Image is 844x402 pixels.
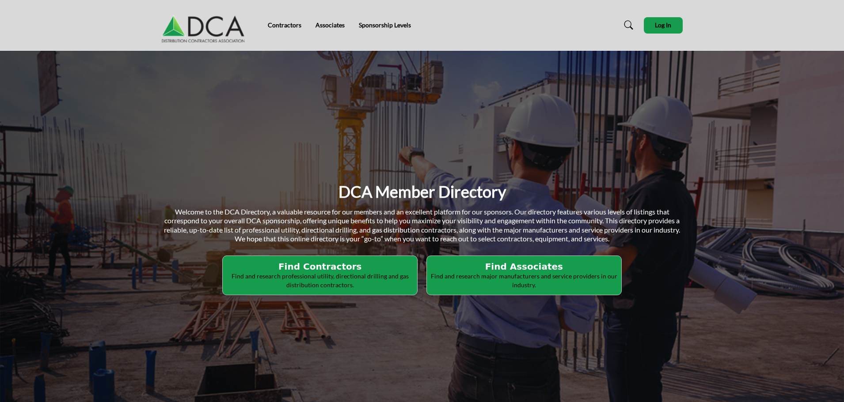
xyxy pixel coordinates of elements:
a: Associates [316,21,345,29]
h1: DCA Member Directory [338,181,506,202]
span: Welcome to the DCA Directory, a valuable resource for our members and an excellent platform for o... [164,207,680,243]
p: Find and research professional utility, directional drilling and gas distribution contractors. [225,272,414,289]
img: Site Logo [162,8,249,43]
a: Search [616,18,639,32]
a: Contractors [268,21,301,29]
a: Sponsorship Levels [359,21,411,29]
h2: Find Associates [430,261,619,272]
button: Find Associates Find and research major manufacturers and service providers in our industry. [426,255,622,295]
span: Log In [655,21,671,29]
p: Find and research major manufacturers and service providers in our industry. [430,272,619,289]
button: Find Contractors Find and research professional utility, directional drilling and gas distributio... [222,255,418,295]
button: Log In [644,17,683,34]
h2: Find Contractors [225,261,414,272]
